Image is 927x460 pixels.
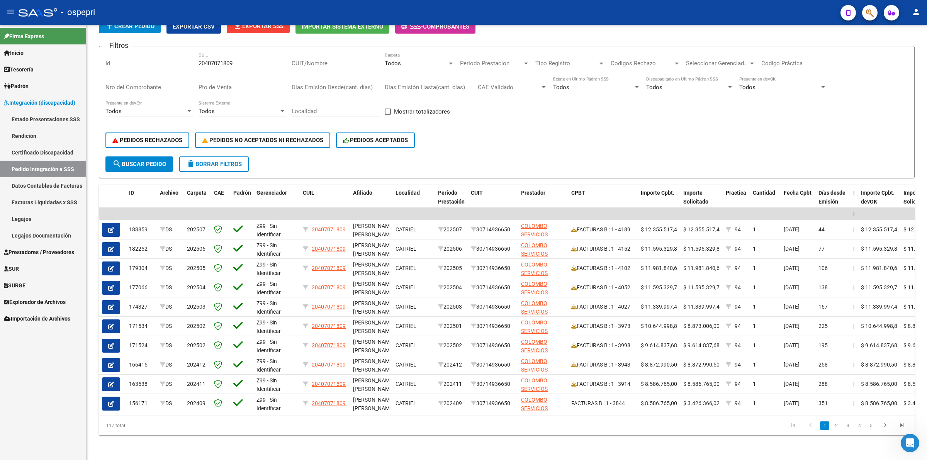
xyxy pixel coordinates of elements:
div: DS [160,360,181,369]
a: 4 [855,421,864,430]
a: 3 [843,421,852,430]
span: | [853,190,855,196]
span: $ 8.586.765,00 [861,381,897,387]
span: [PERSON_NAME], [PERSON_NAME] , - [353,281,396,305]
div: 30714936650 [471,322,515,331]
div: 174327 [129,302,154,311]
div: 156171 [129,399,154,408]
span: $ 8.586.765,00 [683,381,720,387]
span: CATRIEL [396,381,416,387]
div: 166415 [129,360,154,369]
span: CATRIEL [396,323,416,329]
datatable-header-cell: Importe Solicitado [680,185,723,219]
span: [DATE] [784,284,800,290]
div: 171524 [129,341,154,350]
span: Tipo Registro [535,60,598,67]
li: page 1 [819,419,830,432]
span: - ospepri [61,4,95,21]
span: 1 [753,381,756,387]
div: 30714936650 [471,399,515,408]
datatable-header-cell: Período Prestación [435,185,468,219]
span: COLOMBO SERVICIOS MEDICOS S.R.L. [521,358,560,382]
span: $ 11.595.329,70 [641,284,680,290]
button: Crear Pedido [99,19,161,33]
span: 1 [753,304,756,310]
span: 20407071809 [312,400,346,406]
span: $ 12.355.517,40 [861,226,900,233]
span: Buscar Pedido [112,161,166,168]
div: 163538 [129,380,154,389]
mat-icon: search [112,159,122,168]
span: $ 8.873.006,00 [683,323,720,329]
span: Cantidad [753,190,775,196]
span: 202502 [187,342,205,348]
span: 20407071809 [312,362,346,368]
div: DS [160,283,181,292]
div: 30714936650 [471,341,515,350]
datatable-header-cell: CAE [211,185,230,219]
span: $ 11.339.997,40 [641,304,680,310]
span: $ 8.872.990,50 [861,362,897,368]
datatable-header-cell: Carpeta [184,185,211,219]
span: $ 9.614.837,68 [641,342,677,348]
button: Borrar Filtros [179,156,249,172]
span: 106 [818,265,828,271]
div: 202501 [438,322,465,331]
li: page 4 [854,419,865,432]
span: | [853,381,854,387]
span: Firma Express [4,32,44,41]
button: PEDIDOS NO ACEPTADOS NI RECHAZADOS [195,132,330,148]
div: 202505 [438,264,465,273]
span: Tesorería [4,65,34,74]
span: 20407071809 [312,284,346,290]
span: COLOMBO SERVICIOS MEDICOS S.R.L. [521,261,560,285]
span: | [853,265,854,271]
div: FACTURAS B : 1 - 4189 [571,225,635,234]
span: COLOMBO SERVICIOS MEDICOS S.R.L. [521,397,560,421]
span: Comprobantes [423,23,469,30]
span: CATRIEL [396,246,416,252]
span: Codigos Rechazo [611,60,673,67]
span: Importe Cpbt. [641,190,674,196]
span: 202412 [187,362,205,368]
div: DS [160,225,181,234]
button: PEDIDOS RECHAZADOS [105,132,189,148]
div: 183859 [129,225,154,234]
span: 94 [735,284,741,290]
span: Integración (discapacidad) [4,98,75,107]
div: DS [160,322,181,331]
span: 94 [735,304,741,310]
div: 202503 [438,302,465,311]
span: [DATE] [784,342,800,348]
datatable-header-cell: Importe Cpbt. devOK [858,185,900,219]
span: 94 [735,323,741,329]
span: CATRIEL [396,342,416,348]
span: Carpeta [187,190,207,196]
span: Z99 - Sin Identificar [256,281,281,296]
datatable-header-cell: Fecha Cpbt [781,185,815,219]
span: $ 11.595.329,70 [861,284,900,290]
div: DS [160,399,181,408]
mat-icon: file_download [233,21,242,31]
span: $ 11.595.329,80 [641,246,680,252]
span: Z99 - Sin Identificar [256,377,281,392]
span: Padrón [233,190,251,196]
datatable-header-cell: CPBT [568,185,638,219]
button: Buscar Pedido [105,156,173,172]
span: Todos [199,108,215,115]
span: [DATE] [784,304,800,310]
span: 94 [735,246,741,252]
span: CAE [214,190,224,196]
div: FACTURAS B : 1 - 3943 [571,360,635,369]
span: Todos [739,84,756,91]
span: [PERSON_NAME], [PERSON_NAME] , - [353,300,396,324]
span: [DATE] [784,265,800,271]
span: 1 [753,226,756,233]
div: DS [160,264,181,273]
span: Localidad [396,190,420,196]
span: Exportar CSV [173,23,215,30]
span: $ 12.355.517,40 [683,226,723,233]
span: 20407071809 [312,265,346,271]
span: 1 [753,362,756,368]
span: 1 [753,284,756,290]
